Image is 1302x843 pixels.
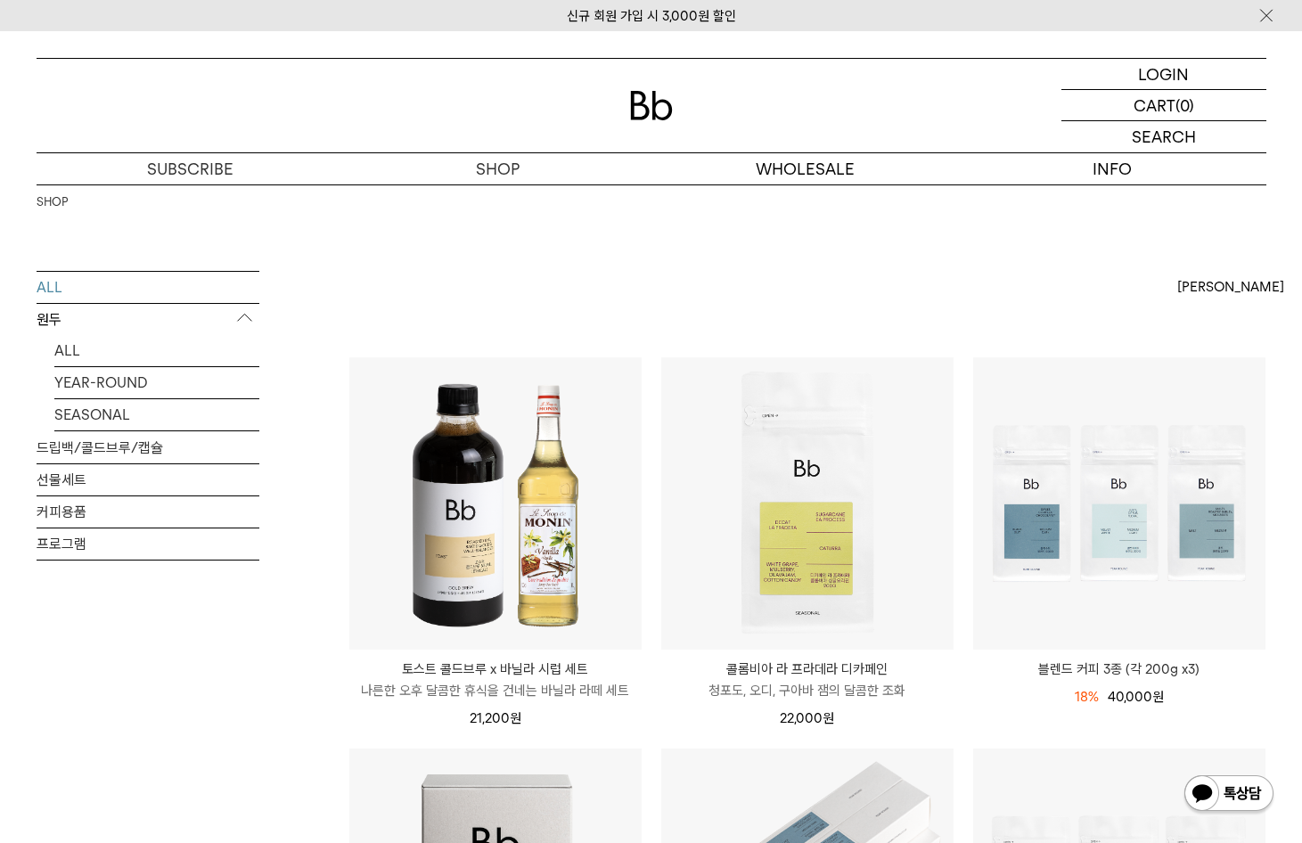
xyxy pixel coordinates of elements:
[630,91,673,120] img: 로고
[37,496,259,528] a: 커피용품
[567,8,736,24] a: 신규 회원 가입 시 3,000원 할인
[37,464,259,495] a: 선물세트
[1138,59,1189,89] p: LOGIN
[54,399,259,430] a: SEASONAL
[661,659,954,701] a: 콜롬비아 라 프라데라 디카페인 청포도, 오디, 구아바 잼의 달콤한 조화
[470,710,521,726] span: 21,200
[661,357,954,650] img: 콜롬비아 라 프라데라 디카페인
[37,153,344,184] a: SUBSCRIBE
[823,710,834,726] span: 원
[780,710,834,726] span: 22,000
[1183,773,1275,816] img: 카카오톡 채널 1:1 채팅 버튼
[959,153,1266,184] p: INFO
[37,528,259,560] a: 프로그램
[54,335,259,366] a: ALL
[973,357,1265,650] img: 블렌드 커피 3종 (각 200g x3)
[344,153,651,184] a: SHOP
[661,659,954,680] p: 콜롬비아 라 프라데라 디카페인
[510,710,521,726] span: 원
[349,659,642,680] p: 토스트 콜드브루 x 바닐라 시럽 세트
[37,193,68,211] a: SHOP
[54,367,259,398] a: YEAR-ROUND
[1132,121,1196,152] p: SEARCH
[651,153,959,184] p: WHOLESALE
[349,659,642,701] a: 토스트 콜드브루 x 바닐라 시럽 세트 나른한 오후 달콤한 휴식을 건네는 바닐라 라떼 세트
[1134,90,1175,120] p: CART
[349,357,642,650] img: 토스트 콜드브루 x 바닐라 시럽 세트
[37,432,259,463] a: 드립백/콜드브루/캡슐
[1061,59,1266,90] a: LOGIN
[1108,689,1164,705] span: 40,000
[37,272,259,303] a: ALL
[1177,276,1284,298] span: [PERSON_NAME]
[973,659,1265,680] a: 블렌드 커피 3종 (각 200g x3)
[1175,90,1194,120] p: (0)
[661,680,954,701] p: 청포도, 오디, 구아바 잼의 달콤한 조화
[349,680,642,701] p: 나른한 오후 달콤한 휴식을 건네는 바닐라 라떼 세트
[37,304,259,336] p: 원두
[1075,686,1099,708] div: 18%
[1061,90,1266,121] a: CART (0)
[1152,689,1164,705] span: 원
